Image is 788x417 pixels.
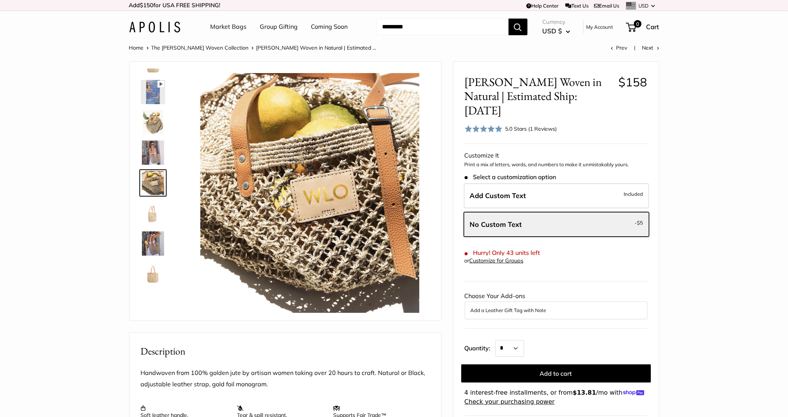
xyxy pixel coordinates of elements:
[129,22,180,33] img: Apolis
[129,43,376,53] nav: Breadcrumb
[139,200,167,227] a: Mercado Woven in Natural | Estimated Ship: Oct. 19th
[190,73,430,313] img: Mercado Woven in Natural | Estimated Ship: Oct. 19th
[139,78,167,106] a: Mercado Woven in Natural | Estimated Ship: Oct. 19th
[139,260,167,287] a: Mercado Woven in Natural | Estimated Ship: Oct. 19th
[6,388,81,411] iframe: Sign Up via Text for Offers
[509,19,527,35] button: Search
[465,256,524,266] div: or
[151,44,249,51] a: The [PERSON_NAME] Woven Collection
[465,290,648,319] div: Choose Your Add-ons
[637,220,643,226] span: $5
[627,21,659,33] a: 0 Cart
[471,306,641,315] button: Add a Leather Gift Tag with Note
[464,183,649,208] label: Add Custom Text
[141,80,165,104] img: Mercado Woven in Natural | Estimated Ship: Oct. 19th
[634,20,641,28] span: 0
[141,231,165,256] img: Mercado Woven in Natural | Estimated Ship: Oct. 19th
[141,292,165,316] img: Mercado Woven in Natural | Estimated Ship: Oct. 19th
[638,3,649,9] span: USD
[635,218,643,227] span: -
[129,44,144,51] a: Home
[465,150,648,161] div: Customize It
[543,25,570,37] button: USD $
[543,17,570,27] span: Currency
[260,21,298,33] a: Group Gifting
[465,173,556,181] span: Select a customization option
[611,44,627,51] a: Prev
[594,3,619,9] a: Email Us
[139,109,167,136] a: Mercado Woven in Natural | Estimated Ship: Oct. 19th
[619,75,648,89] span: $158
[461,364,651,383] button: Add to cart
[470,191,526,200] span: Add Custom Text
[465,338,495,357] label: Quantity:
[543,27,562,35] span: USD $
[141,110,165,134] img: Mercado Woven in Natural | Estimated Ship: Oct. 19th
[139,139,167,166] a: Mercado Woven in Natural | Estimated Ship: Oct. 19th
[256,44,376,51] span: [PERSON_NAME] Woven in Natural | Estimated ...
[139,290,167,318] a: Mercado Woven in Natural | Estimated Ship: Oct. 19th
[311,21,348,33] a: Coming Soon
[470,220,522,229] span: No Custom Text
[465,123,557,134] div: 5.0 Stars (1 Reviews)
[587,22,613,31] a: My Account
[465,249,540,256] span: Hurry! Only 43 units left
[140,2,154,9] span: $150
[526,3,559,9] a: Help Center
[376,19,509,35] input: Search...
[141,367,430,390] p: Handwoven from 100% golden jute by artisan women taking over 20 hours to craft. Natural or Black,...
[141,344,430,359] h2: Description
[141,262,165,286] img: Mercado Woven in Natural | Estimated Ship: Oct. 19th
[141,201,165,225] img: Mercado Woven in Natural | Estimated Ship: Oct. 19th
[139,230,167,257] a: Mercado Woven in Natural | Estimated Ship: Oct. 19th
[465,75,613,117] span: [PERSON_NAME] Woven in Natural | Estimated Ship: [DATE]
[642,44,659,51] a: Next
[465,161,648,169] p: Print a mix of letters, words, and numbers to make it unmistakably yours.
[646,23,659,31] span: Cart
[505,125,557,133] div: 5.0 Stars (1 Reviews)
[139,169,167,197] a: Mercado Woven in Natural | Estimated Ship: Oct. 19th
[141,141,165,165] img: Mercado Woven in Natural | Estimated Ship: Oct. 19th
[565,3,588,9] a: Text Us
[624,189,643,198] span: Included
[211,21,247,33] a: Market Bags
[464,212,649,237] label: Leave Blank
[470,257,524,264] a: Customize for Groups
[141,171,165,195] img: Mercado Woven in Natural | Estimated Ship: Oct. 19th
